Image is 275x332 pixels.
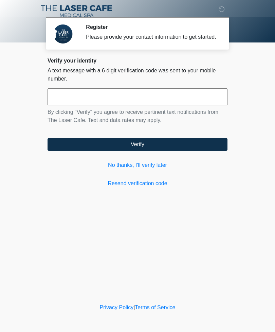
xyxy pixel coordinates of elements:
a: Resend verification code [48,179,227,188]
button: Verify [48,138,227,151]
a: No thanks, I'll verify later [48,161,227,169]
img: The Laser Cafe Logo [41,5,112,17]
p: By clicking "Verify" you agree to receive pertinent text notifications from The Laser Cafe. Text ... [48,108,227,124]
div: Please provide your contact information to get started. [86,33,217,41]
h2: Verify your identity [48,57,227,64]
img: Agent Avatar [53,24,73,44]
a: Terms of Service [135,304,175,310]
h2: Register [86,24,217,30]
p: A text message with a 6 digit verification code was sent to your mobile number. [48,67,227,83]
a: | [133,304,135,310]
a: Privacy Policy [100,304,134,310]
